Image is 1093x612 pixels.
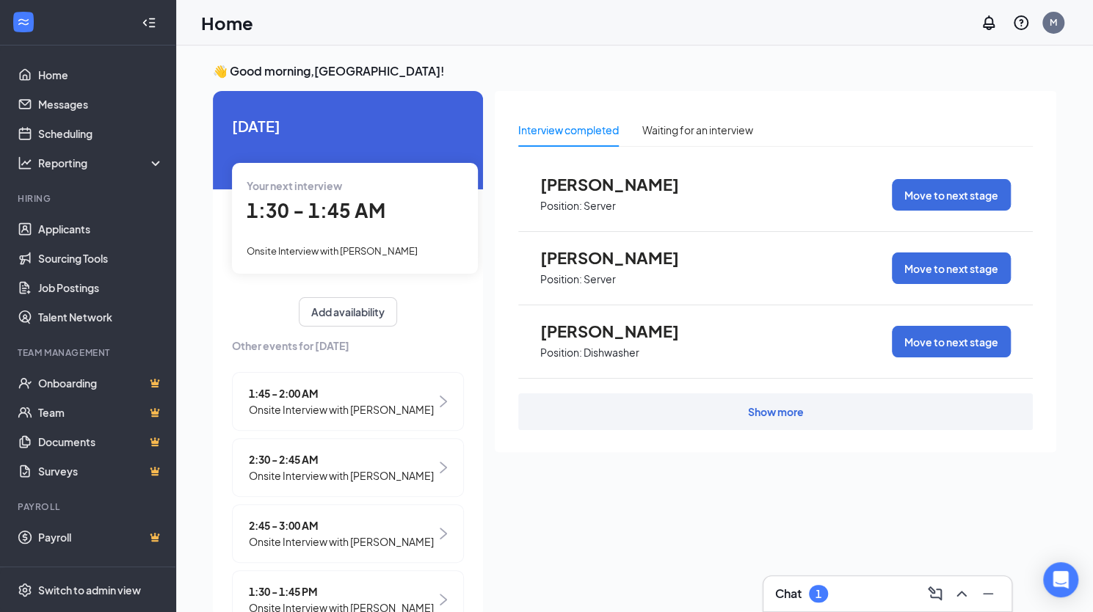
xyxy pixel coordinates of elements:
[950,582,973,605] button: ChevronUp
[249,451,434,467] span: 2:30 - 2:45 AM
[299,297,397,327] button: Add availability
[892,179,1011,211] button: Move to next stage
[584,199,616,213] p: Server
[18,192,161,205] div: Hiring
[584,346,639,360] p: Dishwasher
[518,122,619,138] div: Interview completed
[38,302,164,332] a: Talent Network
[249,533,434,550] span: Onsite Interview with [PERSON_NAME]
[38,60,164,90] a: Home
[213,63,1056,79] h3: 👋 Good morning, [GEOGRAPHIC_DATA] !
[232,114,464,137] span: [DATE]
[980,14,998,32] svg: Notifications
[540,199,582,213] p: Position:
[953,585,970,602] svg: ChevronUp
[892,252,1011,284] button: Move to next stage
[247,198,385,222] span: 1:30 - 1:45 AM
[201,10,253,35] h1: Home
[584,272,616,286] p: Server
[18,346,161,359] div: Team Management
[18,156,32,170] svg: Analysis
[38,273,164,302] a: Job Postings
[926,585,944,602] svg: ComposeMessage
[1050,16,1057,29] div: M
[249,517,434,533] span: 2:45 - 3:00 AM
[38,119,164,148] a: Scheduling
[1012,14,1030,32] svg: QuestionInfo
[38,583,141,597] div: Switch to admin view
[979,585,997,602] svg: Minimize
[249,401,434,418] span: Onsite Interview with [PERSON_NAME]
[249,385,434,401] span: 1:45 - 2:00 AM
[748,404,804,419] div: Show more
[38,522,164,552] a: PayrollCrown
[540,175,702,194] span: [PERSON_NAME]
[38,368,164,398] a: OnboardingCrown
[38,456,164,486] a: SurveysCrown
[1043,562,1078,597] div: Open Intercom Messenger
[38,214,164,244] a: Applicants
[816,588,821,600] div: 1
[18,500,161,513] div: Payroll
[249,467,434,484] span: Onsite Interview with [PERSON_NAME]
[247,179,342,192] span: Your next interview
[38,244,164,273] a: Sourcing Tools
[38,156,164,170] div: Reporting
[540,248,702,267] span: [PERSON_NAME]
[642,122,753,138] div: Waiting for an interview
[540,321,702,340] span: [PERSON_NAME]
[38,427,164,456] a: DocumentsCrown
[247,245,418,257] span: Onsite Interview with [PERSON_NAME]
[18,583,32,597] svg: Settings
[540,272,582,286] p: Position:
[38,90,164,119] a: Messages
[976,582,1000,605] button: Minimize
[249,583,434,600] span: 1:30 - 1:45 PM
[775,586,802,602] h3: Chat
[142,15,156,30] svg: Collapse
[232,338,464,354] span: Other events for [DATE]
[923,582,947,605] button: ComposeMessage
[38,398,164,427] a: TeamCrown
[892,326,1011,357] button: Move to next stage
[16,15,31,29] svg: WorkstreamLogo
[540,346,582,360] p: Position:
